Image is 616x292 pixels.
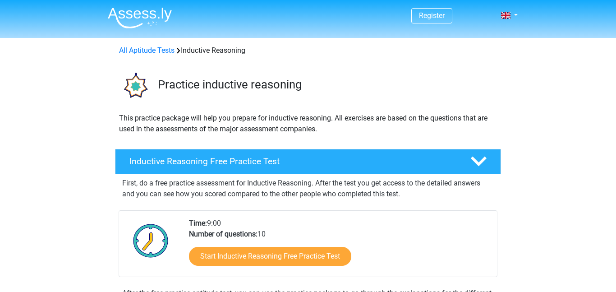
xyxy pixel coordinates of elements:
div: Inductive Reasoning [115,45,501,56]
b: Number of questions: [189,230,257,238]
a: Start Inductive Reasoning Free Practice Test [189,247,351,266]
h4: Inductive Reasoning Free Practice Test [129,156,456,167]
div: 9:00 10 [182,218,496,277]
a: Register [419,11,445,20]
h3: Practice inductive reasoning [158,78,494,92]
img: Assessly [108,7,172,28]
img: inductive reasoning [115,67,154,105]
p: This practice package will help you prepare for inductive reasoning. All exercises are based on t... [119,113,497,134]
img: Clock [128,218,174,263]
a: All Aptitude Tests [119,46,175,55]
b: Time: [189,219,207,227]
p: First, do a free practice assessment for Inductive Reasoning. After the test you get access to th... [122,178,494,199]
a: Inductive Reasoning Free Practice Test [111,149,505,174]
